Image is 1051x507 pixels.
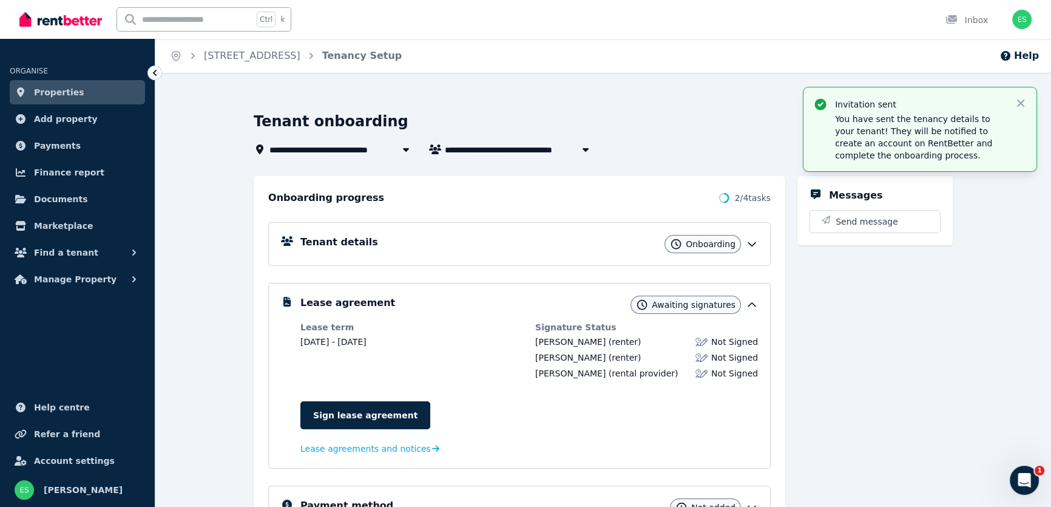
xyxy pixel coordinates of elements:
[300,336,523,348] dd: [DATE] - [DATE]
[535,369,606,378] span: [PERSON_NAME]
[10,67,48,75] span: ORGANISE
[829,188,882,203] h5: Messages
[10,107,145,131] a: Add property
[34,219,93,233] span: Marketplace
[268,191,384,205] h2: Onboarding progress
[34,272,117,287] span: Manage Property
[44,483,123,497] span: [PERSON_NAME]
[735,192,771,204] span: 2 / 4 tasks
[10,160,145,185] a: Finance report
[300,296,395,310] h5: Lease agreement
[535,352,641,364] div: (renter)
[711,367,758,379] span: Not Signed
[204,50,300,61] a: [STREET_ADDRESS]
[300,443,439,455] a: Lease agreements and notices
[695,367,708,379] img: Lease not signed
[711,352,758,364] span: Not Signed
[835,113,1005,162] p: You have sent the tenancy details to your tenant! They will be notified to create an account on R...
[34,165,104,180] span: Finance report
[535,337,606,347] span: [PERSON_NAME]
[15,480,34,500] img: Elaine Sheeley
[10,80,145,104] a: Properties
[300,235,378,250] h5: Tenant details
[695,352,708,364] img: Lease not signed
[1035,466,1044,475] span: 1
[535,367,678,379] div: (rental provider)
[835,98,1005,111] p: Invitation sent
[34,138,81,153] span: Payments
[1012,10,1032,29] img: Elaine Sheeley
[19,10,102,29] img: RentBetter
[10,214,145,238] a: Marketplace
[10,240,145,265] button: Find a tenant
[300,321,523,333] dt: Lease term
[652,299,735,311] span: Awaiting signatures
[10,267,145,291] button: Manage Property
[999,49,1039,63] button: Help
[155,39,416,73] nav: Breadcrumb
[810,211,940,233] button: Send message
[711,336,758,348] span: Not Signed
[535,321,758,333] dt: Signature Status
[10,395,145,420] a: Help centre
[34,245,98,260] span: Find a tenant
[34,85,84,100] span: Properties
[535,336,641,348] div: (renter)
[535,353,606,362] span: [PERSON_NAME]
[34,192,88,206] span: Documents
[10,134,145,158] a: Payments
[257,12,275,27] span: Ctrl
[254,112,408,131] h1: Tenant onboarding
[34,427,100,441] span: Refer a friend
[34,454,115,468] span: Account settings
[945,14,988,26] div: Inbox
[10,449,145,473] a: Account settings
[836,216,898,228] span: Send message
[10,187,145,211] a: Documents
[1010,466,1039,495] iframe: Intercom live chat
[280,15,285,24] span: k
[34,400,90,415] span: Help centre
[695,336,708,348] img: Lease not signed
[686,238,735,250] span: Onboarding
[10,422,145,446] a: Refer a friend
[34,112,98,126] span: Add property
[300,443,431,455] span: Lease agreements and notices
[300,401,430,429] a: Sign lease agreement
[322,49,402,63] span: Tenancy Setup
